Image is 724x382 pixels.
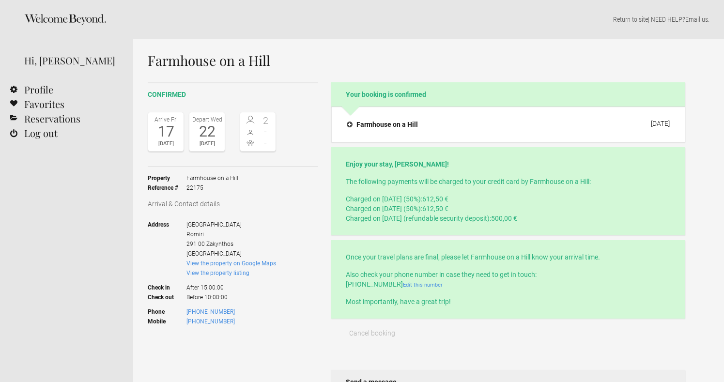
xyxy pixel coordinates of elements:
div: Depart Wed [192,115,222,124]
a: View the property on Google Maps [186,260,276,267]
span: [GEOGRAPHIC_DATA] [186,221,242,228]
h2: confirmed [148,90,318,100]
flynt-currency: 500,00 € [491,214,517,222]
p: Also check your phone number in case they need to get in touch: [PHONE_NUMBER] [346,270,671,289]
flynt-currency: 612,50 € [422,195,448,203]
span: Zakynthos [206,241,233,247]
strong: Check out [148,292,186,302]
strong: Address [148,220,186,259]
div: 17 [151,124,181,139]
button: Cancel booking [331,323,413,343]
div: 22 [192,124,222,139]
strong: Mobile [148,317,186,326]
div: [DATE] [651,120,670,127]
strong: Enjoy your stay, [PERSON_NAME]! [346,160,449,168]
a: [PHONE_NUMBER] [186,318,235,325]
p: Once your travel plans are final, please let Farmhouse on a Hill know your arrival time. [346,252,671,262]
strong: Reference # [148,183,186,193]
h2: Your booking is confirmed [331,82,685,107]
span: Farmhouse on a Hill [186,173,238,183]
h3: Arrival & Contact details [148,199,318,209]
strong: Phone [148,307,186,317]
h4: Farmhouse on a Hill [347,120,418,129]
p: Charged on [DATE] (50%): Charged on [DATE] (50%): Charged on [DATE] (refundable security deposit): [346,194,671,223]
span: - [258,127,274,137]
button: Farmhouse on a Hill [DATE] [339,114,678,135]
a: Email us [685,15,708,23]
p: | NEED HELP? . [148,15,709,24]
flynt-currency: 612,50 € [422,205,448,213]
strong: Property [148,173,186,183]
span: Cancel booking [349,329,395,337]
div: Arrive Fri [151,115,181,124]
div: [DATE] [192,139,222,149]
span: After 15:00:00 [186,278,276,292]
h1: Farmhouse on a Hill [148,53,685,68]
span: 22175 [186,183,238,193]
span: Romiri [186,231,204,238]
a: Return to site [613,15,648,23]
a: Edit this number [403,282,443,288]
div: Hi, [PERSON_NAME] [24,53,119,68]
span: - [258,138,274,148]
p: The following payments will be charged to your credit card by Farmhouse on a Hill: [346,177,671,186]
div: [DATE] [151,139,181,149]
a: [PHONE_NUMBER] [186,308,235,315]
a: View the property listing [186,270,249,276]
p: Most importantly, have a great trip! [346,297,671,306]
span: Before 10:00:00 [186,292,276,302]
strong: Check in [148,278,186,292]
span: [GEOGRAPHIC_DATA] [186,250,242,257]
span: 291 00 [186,241,205,247]
span: 2 [258,116,274,125]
